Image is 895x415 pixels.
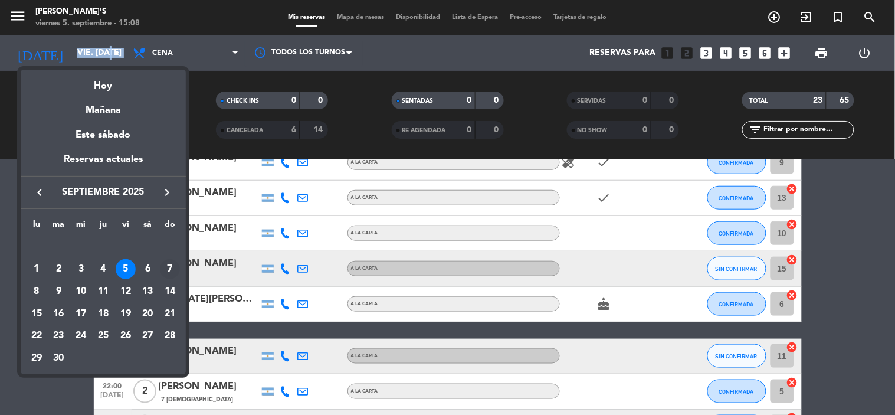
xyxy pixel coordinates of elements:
[48,325,70,347] td: 23 de septiembre de 2025
[21,152,186,176] div: Reservas actuales
[93,259,113,279] div: 4
[48,303,70,325] td: 16 de septiembre de 2025
[71,304,91,324] div: 17
[93,304,113,324] div: 18
[137,259,158,279] div: 6
[70,218,92,236] th: miércoles
[32,185,47,200] i: keyboard_arrow_left
[160,326,180,346] div: 28
[159,258,181,280] td: 7 de septiembre de 2025
[70,258,92,280] td: 3 de septiembre de 2025
[137,282,158,302] div: 13
[160,185,174,200] i: keyboard_arrow_right
[159,218,181,236] th: domingo
[71,326,91,346] div: 24
[27,282,47,302] div: 8
[116,326,136,346] div: 26
[92,258,114,280] td: 4 de septiembre de 2025
[114,258,137,280] td: 5 de septiembre de 2025
[114,325,137,347] td: 26 de septiembre de 2025
[48,347,70,370] td: 30 de septiembre de 2025
[116,304,136,324] div: 19
[50,185,156,200] span: septiembre 2025
[21,94,186,118] div: Mañana
[21,70,186,94] div: Hoy
[159,303,181,325] td: 21 de septiembre de 2025
[93,326,113,346] div: 25
[27,348,47,368] div: 29
[114,280,137,303] td: 12 de septiembre de 2025
[92,218,114,236] th: jueves
[48,280,70,303] td: 9 de septiembre de 2025
[114,218,137,236] th: viernes
[25,303,48,325] td: 15 de septiembre de 2025
[25,347,48,370] td: 29 de septiembre de 2025
[70,280,92,303] td: 10 de septiembre de 2025
[48,218,70,236] th: martes
[114,303,137,325] td: 19 de septiembre de 2025
[137,303,159,325] td: 20 de septiembre de 2025
[156,185,178,200] button: keyboard_arrow_right
[49,326,69,346] div: 23
[159,280,181,303] td: 14 de septiembre de 2025
[160,282,180,302] div: 14
[137,258,159,280] td: 6 de septiembre de 2025
[159,325,181,347] td: 28 de septiembre de 2025
[70,303,92,325] td: 17 de septiembre de 2025
[25,218,48,236] th: lunes
[92,303,114,325] td: 18 de septiembre de 2025
[92,325,114,347] td: 25 de septiembre de 2025
[160,304,180,324] div: 21
[160,259,180,279] div: 7
[25,258,48,280] td: 1 de septiembre de 2025
[29,185,50,200] button: keyboard_arrow_left
[49,348,69,368] div: 30
[71,259,91,279] div: 3
[71,282,91,302] div: 10
[25,280,48,303] td: 8 de septiembre de 2025
[25,325,48,347] td: 22 de septiembre de 2025
[21,119,186,152] div: Este sábado
[27,259,47,279] div: 1
[137,325,159,347] td: 27 de septiembre de 2025
[137,304,158,324] div: 20
[27,326,47,346] div: 22
[49,259,69,279] div: 2
[92,280,114,303] td: 11 de septiembre de 2025
[48,258,70,280] td: 2 de septiembre de 2025
[49,304,69,324] div: 16
[93,282,113,302] div: 11
[49,282,69,302] div: 9
[116,282,136,302] div: 12
[137,280,159,303] td: 13 de septiembre de 2025
[137,218,159,236] th: sábado
[137,326,158,346] div: 27
[116,259,136,279] div: 5
[70,325,92,347] td: 24 de septiembre de 2025
[25,236,181,259] td: SEP.
[27,304,47,324] div: 15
